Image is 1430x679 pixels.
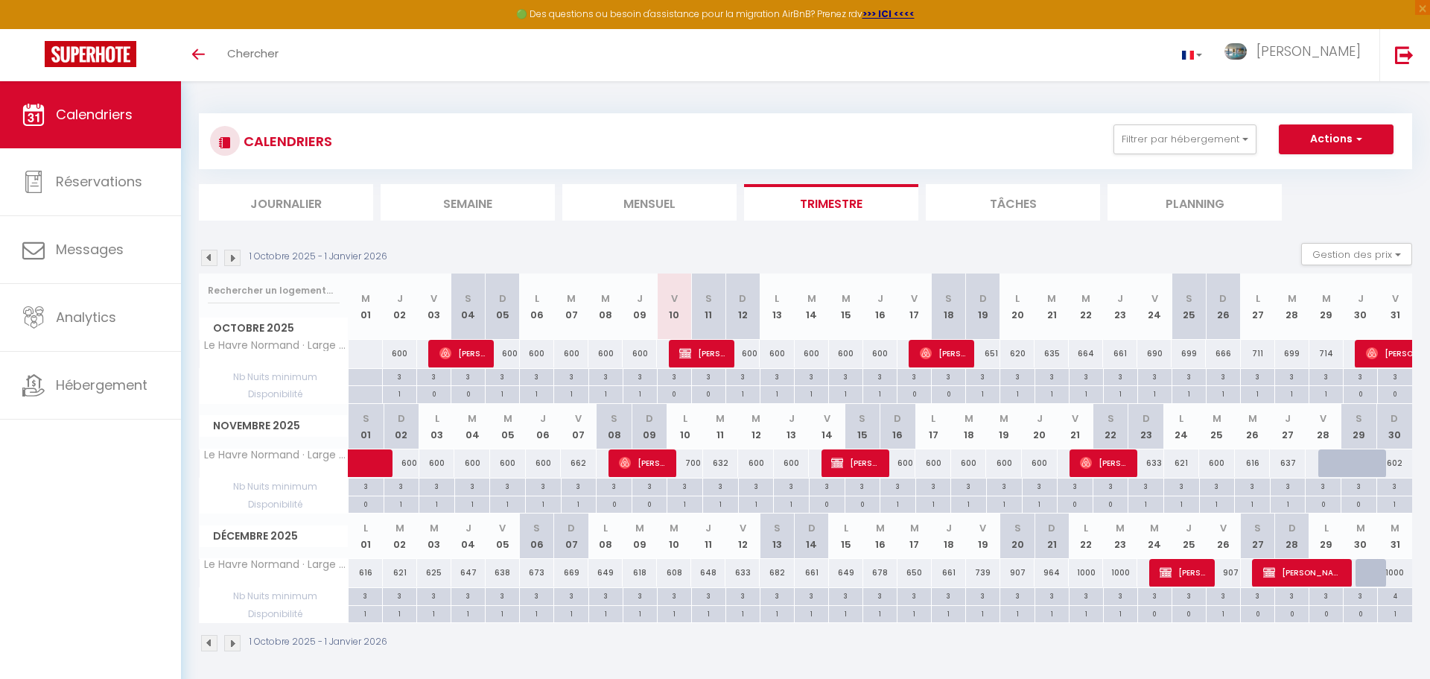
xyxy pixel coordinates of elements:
th: 16 [863,274,897,340]
abbr: M [1047,291,1056,306]
div: 600 [1199,449,1235,477]
th: 19 [986,404,1022,449]
th: 23 [1128,404,1164,449]
div: 3 [1275,369,1309,383]
abbr: D [646,411,653,426]
div: 0 [1378,386,1412,400]
div: 3 [829,369,862,383]
th: 20 [1022,404,1058,449]
abbr: S [859,411,865,426]
th: 13 [774,404,810,449]
abbr: S [1108,411,1114,426]
button: Actions [1279,124,1394,154]
div: 3 [1035,369,1069,383]
th: 27 [1270,404,1306,449]
div: 651 [966,340,1000,367]
input: Rechercher un logement... [208,277,340,304]
div: 1 [486,386,519,400]
div: 3 [880,479,915,493]
div: 3 [417,369,451,383]
div: 0 [897,386,931,400]
div: 3 [658,369,691,383]
th: 01 [349,404,384,449]
div: 600 [554,340,588,367]
th: 16 [880,404,916,449]
abbr: M [601,291,610,306]
div: 3 [1207,369,1240,383]
th: 07 [561,404,597,449]
th: 27 [1241,274,1275,340]
th: 10 [667,404,703,449]
abbr: L [435,411,439,426]
abbr: D [499,291,506,306]
abbr: D [1219,291,1227,306]
div: 1 [1138,386,1172,400]
img: ... [1224,43,1247,60]
th: 12 [738,404,774,449]
div: 600 [795,340,829,367]
div: 3 [1378,369,1412,383]
abbr: M [807,291,816,306]
p: 1 Octobre 2025 - 1 Janvier 2026 [250,250,387,264]
li: Tâches [926,184,1100,221]
div: 699 [1275,340,1309,367]
abbr: J [877,291,883,306]
span: Disponibilité [200,386,348,402]
div: 3 [554,369,588,383]
span: [PERSON_NAME] [679,339,725,367]
div: 3 [863,369,897,383]
abbr: M [1288,291,1297,306]
th: 18 [932,274,966,340]
div: 633 [1128,449,1164,477]
abbr: J [1358,291,1364,306]
span: Disponibilité [200,496,348,513]
abbr: D [398,411,405,426]
div: 0 [658,386,691,400]
div: 3 [1070,369,1103,383]
abbr: D [979,291,987,306]
th: 03 [419,404,455,449]
span: Calendriers [56,105,133,124]
div: 0 [451,386,485,400]
div: 635 [1035,340,1069,367]
th: 18 [951,404,987,449]
div: 1 [589,386,623,400]
div: 600 [760,340,794,367]
span: Chercher [227,45,279,61]
div: 600 [774,449,810,477]
div: 3 [623,369,657,383]
div: 600 [526,449,562,477]
th: 09 [623,274,657,340]
div: 3 [1104,369,1137,383]
div: 3 [1000,369,1034,383]
span: Nb Nuits minimum [200,369,348,385]
div: 3 [1271,479,1306,493]
span: Analytics [56,308,116,326]
th: 17 [897,274,932,340]
div: 3 [455,479,490,493]
div: 3 [692,369,725,383]
span: [PERSON_NAME] [619,449,664,477]
abbr: M [751,411,760,426]
th: 14 [809,404,845,449]
span: Le Havre Normand · Large Villa indoor... · Large Villa indoor swimming pool pétanque court [202,449,351,461]
div: 0 [1344,386,1377,400]
th: 12 [725,274,760,340]
abbr: S [945,291,952,306]
span: [PERSON_NAME] [831,449,877,477]
div: 600 [986,449,1022,477]
div: 711 [1241,340,1275,367]
span: [PERSON_NAME] [1080,449,1125,477]
div: 0 [417,386,451,400]
div: 0 [692,386,725,400]
abbr: L [683,411,687,426]
div: 3 [1241,369,1274,383]
div: 3 [562,479,597,493]
div: 1 [760,386,794,400]
div: 3 [383,369,416,383]
div: 1 [1275,386,1309,400]
div: 600 [520,340,554,367]
a: ... [PERSON_NAME] [1213,29,1379,81]
th: 22 [1093,404,1128,449]
div: 0 [932,386,965,400]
